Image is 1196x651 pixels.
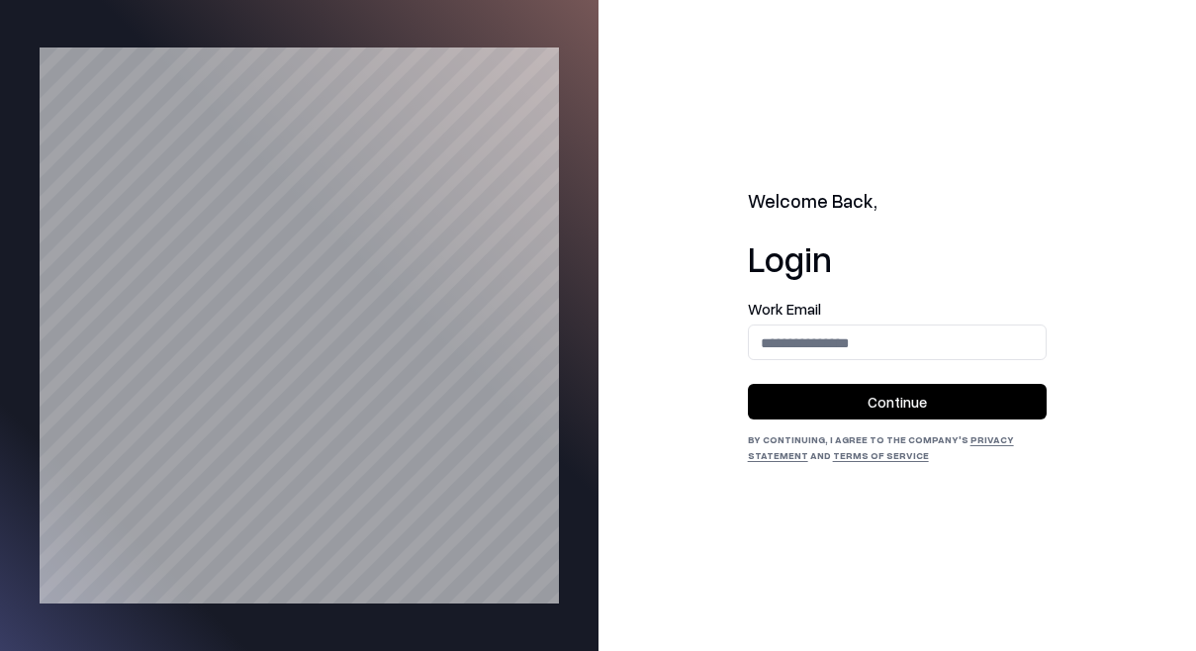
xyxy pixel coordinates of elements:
h2: Welcome Back, [748,188,1047,216]
a: Terms of Service [833,449,929,461]
div: By continuing, I agree to the Company's and [748,431,1047,463]
label: Work Email [748,302,1047,317]
button: Continue [748,384,1047,419]
h1: Login [748,238,1047,278]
